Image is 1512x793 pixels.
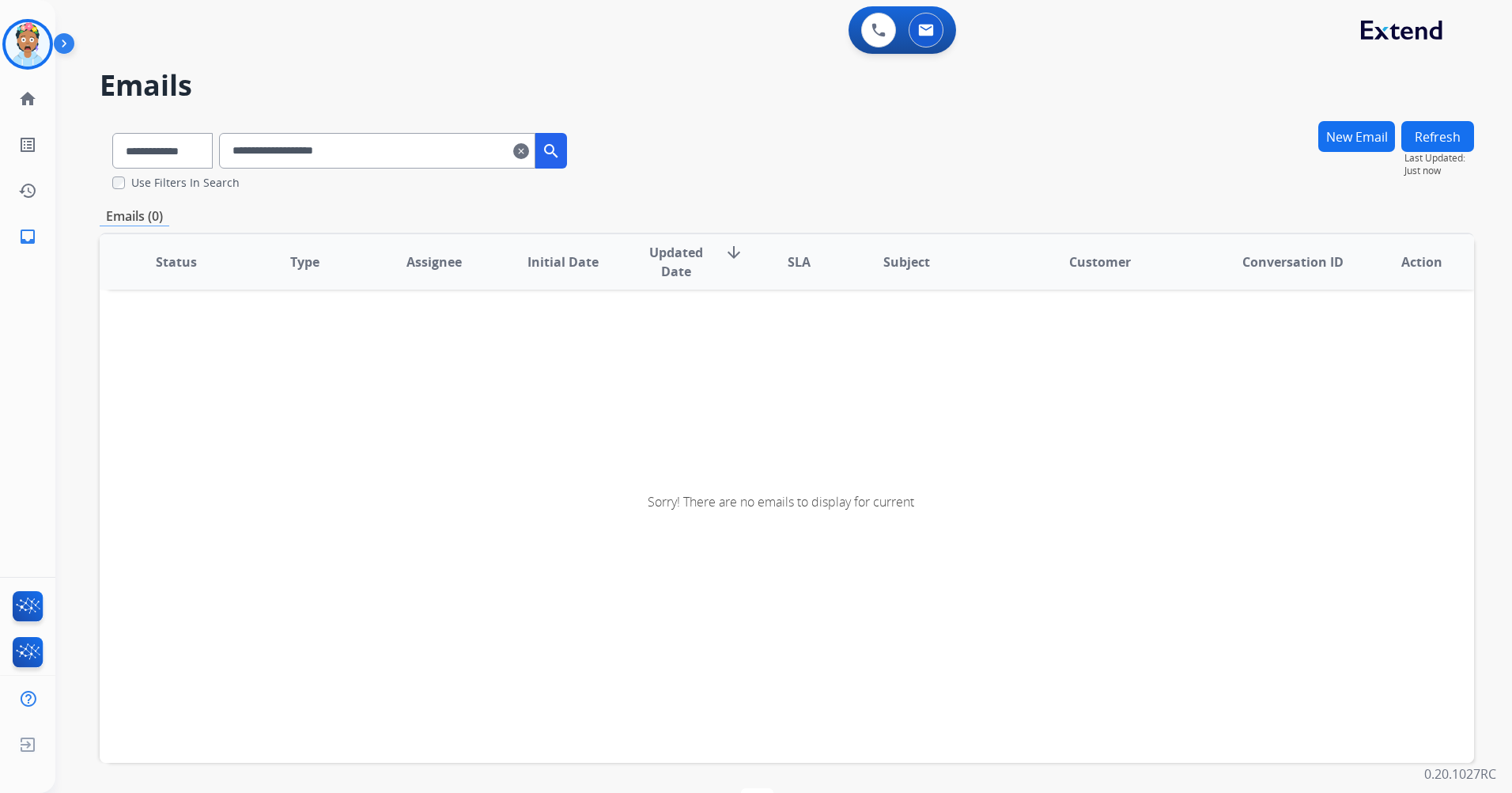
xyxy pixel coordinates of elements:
span: Assignee [406,252,462,271]
span: Last Updated: [1404,152,1474,165]
mat-icon: arrow_downward [724,243,743,262]
h2: Emails [100,70,1474,101]
span: Type [290,252,319,271]
span: Just now [1404,165,1474,177]
mat-icon: inbox [18,227,37,246]
span: Sorry! There are no emails to display for current [648,493,914,510]
mat-icon: home [18,89,37,108]
img: avatar [6,22,50,66]
mat-icon: search [542,142,561,161]
p: Emails (0) [100,207,169,226]
span: SLA [788,252,811,271]
button: New Email [1318,121,1395,152]
span: Subject [883,252,930,271]
button: Refresh [1401,121,1474,152]
mat-icon: list_alt [18,135,37,154]
span: Initial Date [527,252,599,271]
mat-icon: clear [513,142,529,161]
span: Conversation ID [1242,252,1344,271]
p: 0.20.1027RC [1424,765,1496,784]
span: Status [156,252,197,271]
th: Action [1345,234,1474,290]
span: Customer [1069,252,1131,271]
mat-icon: history [18,181,37,200]
span: Updated Date [641,243,712,281]
label: Use Filters In Search [131,175,240,191]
